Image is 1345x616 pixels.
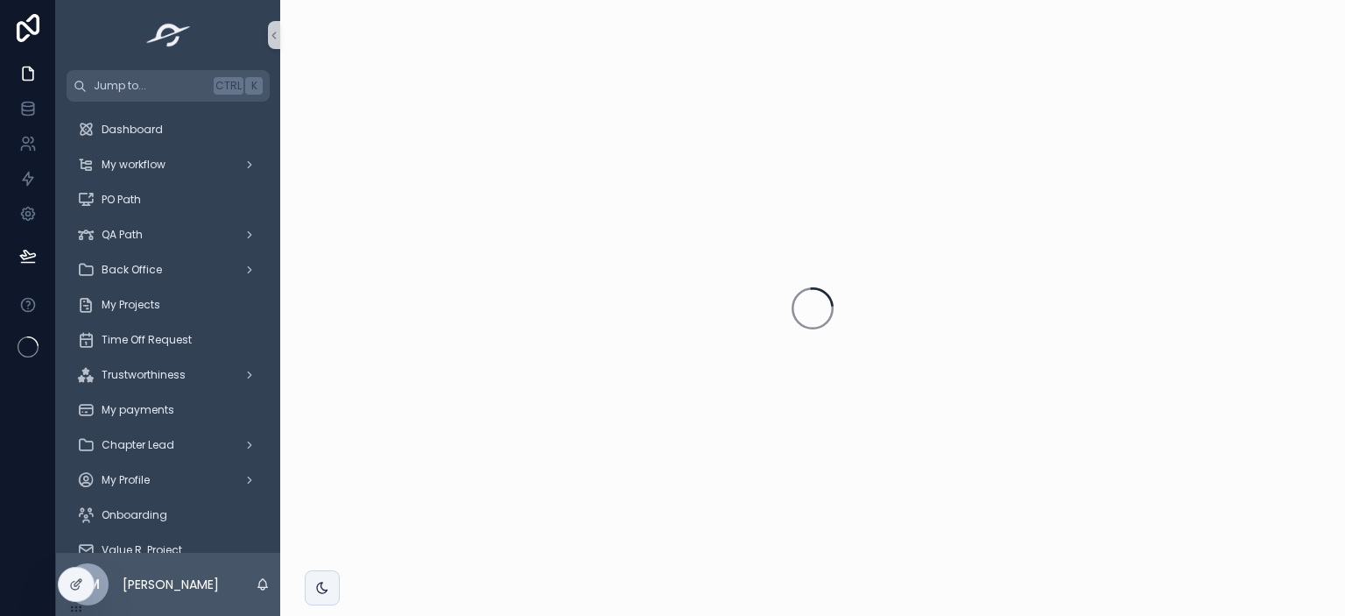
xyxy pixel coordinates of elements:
[94,79,207,93] span: Jump to...
[67,114,270,145] a: Dashboard
[67,499,270,531] a: Onboarding
[67,464,270,496] a: My Profile
[67,70,270,102] button: Jump to...CtrlK
[56,102,280,553] div: scrollable content
[247,79,261,93] span: K
[102,473,150,487] span: My Profile
[67,219,270,251] a: QA Path
[102,438,174,452] span: Chapter Lead
[141,21,196,49] img: App logo
[102,158,165,172] span: My workflow
[123,576,219,593] p: [PERSON_NAME]
[67,359,270,391] a: Trustworthiness
[67,254,270,286] a: Back Office
[67,289,270,321] a: My Projects
[102,123,163,137] span: Dashboard
[214,77,243,95] span: Ctrl
[102,228,143,242] span: QA Path
[67,324,270,356] a: Time Off Request
[102,333,192,347] span: Time Off Request
[67,184,270,216] a: PO Path
[102,368,186,382] span: Trustworthiness
[102,263,162,277] span: Back Office
[102,298,160,312] span: My Projects
[67,535,270,566] a: Value R. Project
[67,429,270,461] a: Chapter Lead
[102,403,174,417] span: My payments
[67,394,270,426] a: My payments
[67,149,270,181] a: My workflow
[102,193,141,207] span: PO Path
[102,543,182,557] span: Value R. Project
[102,508,167,522] span: Onboarding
